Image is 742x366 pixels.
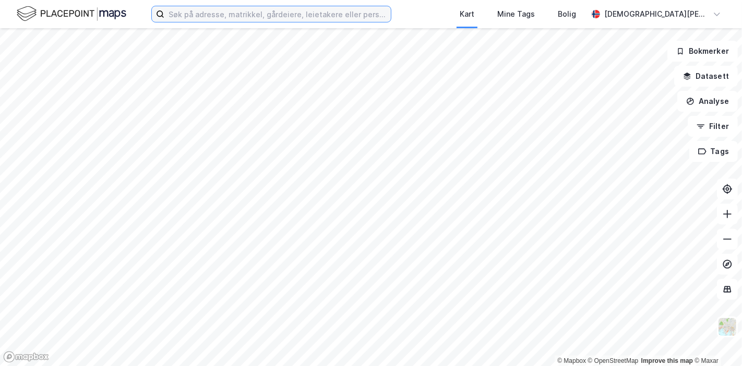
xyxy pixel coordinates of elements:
div: Mine Tags [497,8,535,20]
img: logo.f888ab2527a4732fd821a326f86c7f29.svg [17,5,126,23]
div: Kart [460,8,474,20]
button: Bokmerker [667,41,738,62]
button: Tags [689,141,738,162]
a: Mapbox [557,357,586,364]
iframe: Chat Widget [690,316,742,366]
button: Analyse [677,91,738,112]
a: Improve this map [641,357,693,364]
div: [DEMOGRAPHIC_DATA][PERSON_NAME] [604,8,709,20]
input: Søk på adresse, matrikkel, gårdeiere, leietakere eller personer [164,6,391,22]
button: Datasett [674,66,738,87]
a: OpenStreetMap [588,357,639,364]
div: Kontrollprogram for chat [690,316,742,366]
a: Mapbox homepage [3,351,49,363]
div: Bolig [558,8,576,20]
button: Filter [688,116,738,137]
